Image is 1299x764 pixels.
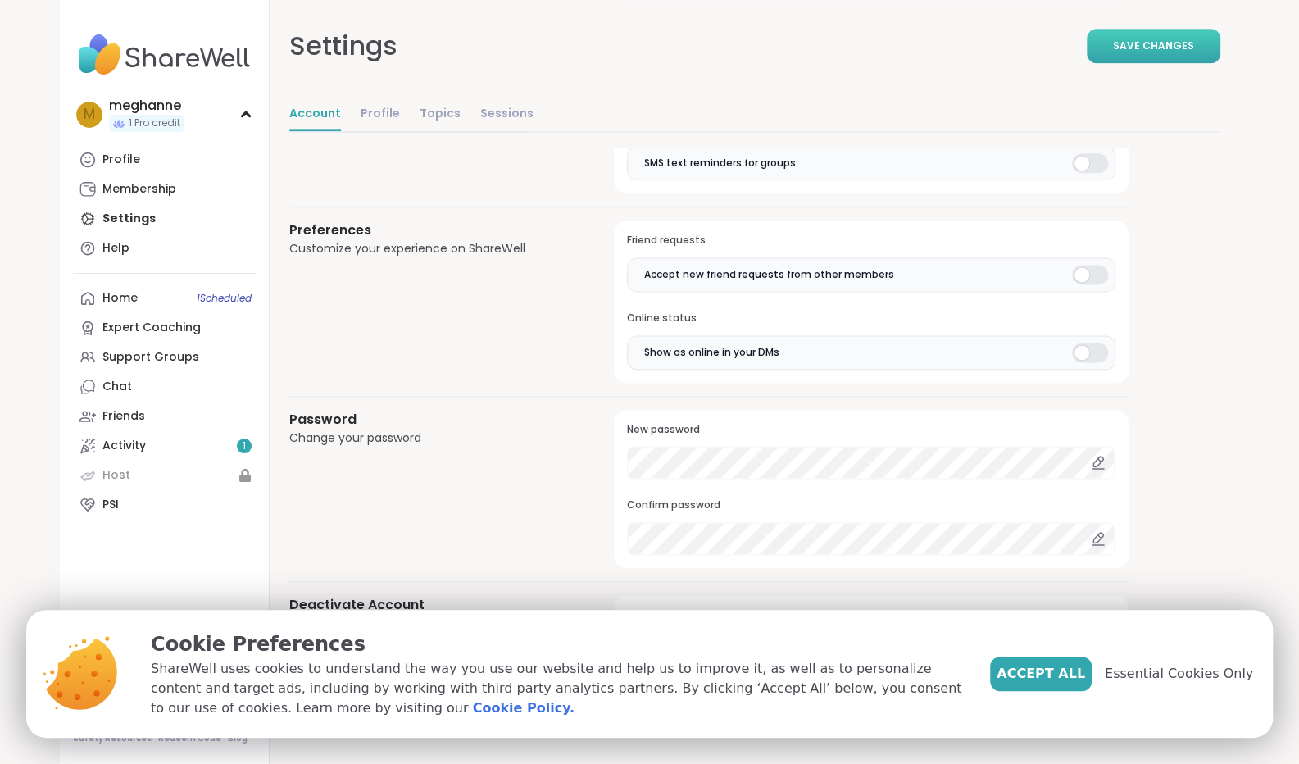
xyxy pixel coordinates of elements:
[73,234,256,263] a: Help
[627,498,1115,512] h3: Confirm password
[627,312,1115,325] h3: Online status
[73,343,256,372] a: Support Groups
[243,439,246,453] span: 1
[73,733,152,744] a: Safety Resources
[102,152,140,168] div: Profile
[73,490,256,520] a: PSI
[102,320,201,336] div: Expert Coaching
[109,97,184,115] div: meghanne
[228,733,248,744] a: Blog
[151,659,964,718] p: ShareWell uses cookies to understand the way you use our website and help us to improve it, as we...
[102,408,145,425] div: Friends
[102,181,176,198] div: Membership
[627,234,1115,248] h3: Friend requests
[1087,29,1220,63] button: Save Changes
[129,116,180,130] span: 1 Pro credit
[1105,664,1253,684] span: Essential Cookies Only
[990,657,1092,691] button: Accept All
[627,423,1115,437] h3: New password
[289,430,575,447] div: Change your password
[84,104,95,125] span: m
[197,292,252,305] span: 1 Scheduled
[644,267,894,282] span: Accept new friend requests from other members
[480,98,534,131] a: Sessions
[73,431,256,461] a: Activity1
[289,410,575,430] h3: Password
[997,664,1085,684] span: Accept All
[73,313,256,343] a: Expert Coaching
[158,733,221,744] a: Redeem Code
[473,698,575,718] a: Cookie Policy.
[73,175,256,204] a: Membership
[73,145,256,175] a: Profile
[73,461,256,490] a: Host
[102,349,199,366] div: Support Groups
[289,221,575,240] h3: Preferences
[289,98,341,131] a: Account
[361,98,400,131] a: Profile
[289,595,575,615] h3: Deactivate Account
[420,98,461,131] a: Topics
[644,345,779,360] span: Show as online in your DMs
[73,284,256,313] a: Home1Scheduled
[73,372,256,402] a: Chat
[102,240,129,257] div: Help
[151,630,964,659] p: Cookie Preferences
[102,467,130,484] div: Host
[289,26,397,66] div: Settings
[102,438,146,454] div: Activity
[102,497,119,513] div: PSI
[289,240,575,257] div: Customize your experience on ShareWell
[102,290,138,307] div: Home
[1113,39,1194,53] span: Save Changes
[644,156,796,171] span: SMS text reminders for groups
[102,379,132,395] div: Chat
[73,26,256,84] img: ShareWell Nav Logo
[73,402,256,431] a: Friends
